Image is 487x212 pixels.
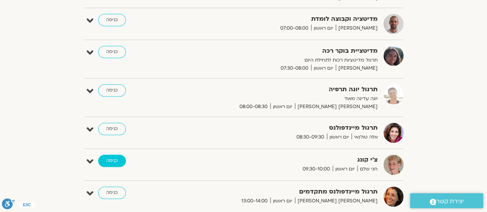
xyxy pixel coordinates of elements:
[189,123,378,133] strong: תרגול מיינדפולנס
[189,56,378,64] p: תרגול מדיטציות רכות לתחילת היום
[189,14,378,24] strong: מדיטציה וקבוצה לומדת
[295,103,378,111] span: [PERSON_NAME] [PERSON_NAME]
[189,95,378,103] p: יוגה עדינה מאוד
[189,84,378,95] strong: תרגול יוגה תרפיה
[270,103,295,111] span: יום ראשון
[311,64,336,72] span: יום ראשון
[300,165,333,173] span: 09:30-10:00
[237,103,270,111] span: 08:00-08:30
[327,133,351,141] span: יום ראשון
[357,165,378,173] span: חני שלם
[278,24,311,32] span: 07:00-08:00
[311,24,336,32] span: יום ראשון
[410,193,483,208] a: יצירת קשר
[98,46,126,58] a: כניסה
[98,84,126,97] a: כניסה
[294,133,327,141] span: 08:30-09:30
[189,46,378,56] strong: מדיטציית בוקר רכה
[278,64,311,72] span: 07:30-08:00
[98,123,126,135] a: כניסה
[351,133,378,141] span: אלה טולנאי
[336,24,378,32] span: [PERSON_NAME]
[98,155,126,167] a: כניסה
[189,187,378,197] strong: תרגול מיינדפולנס מתקדמים
[189,155,378,165] strong: צ'י קונג
[295,197,378,205] span: [PERSON_NAME] [PERSON_NAME]
[436,196,464,207] span: יצירת קשר
[333,165,357,173] span: יום ראשון
[239,197,270,205] span: 13:00-14:00
[336,64,378,72] span: [PERSON_NAME]
[98,14,126,26] a: כניסה
[270,197,295,205] span: יום ראשון
[98,187,126,199] a: כניסה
